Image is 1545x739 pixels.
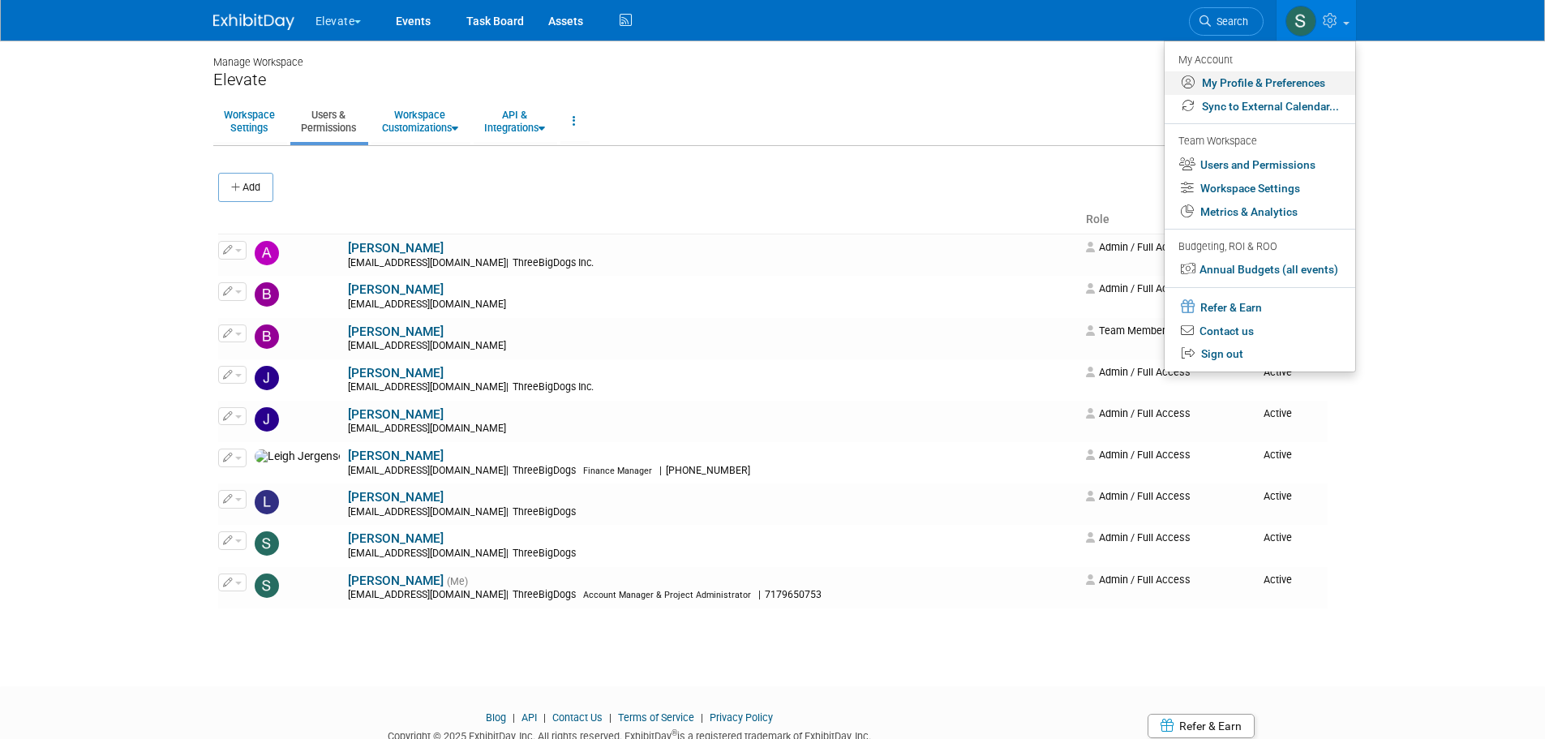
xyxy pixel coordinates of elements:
div: [EMAIL_ADDRESS][DOMAIN_NAME] [348,548,1075,561]
a: [PERSON_NAME] [348,407,444,422]
a: [PERSON_NAME] [348,241,444,256]
span: | [506,548,509,559]
span: | [506,465,509,476]
span: ThreeBigDogs Inc. [509,381,599,393]
a: [PERSON_NAME] [348,449,444,463]
a: Metrics & Analytics [1165,200,1355,224]
a: WorkspaceCustomizations [371,101,469,141]
span: Admin / Full Access [1086,407,1191,419]
span: Admin / Full Access [1086,282,1191,294]
span: | [506,506,509,518]
span: Admin / Full Access [1086,241,1191,253]
img: Sam Murphy [255,531,279,556]
div: [EMAIL_ADDRESS][DOMAIN_NAME] [348,381,1075,394]
div: [EMAIL_ADDRESS][DOMAIN_NAME] [348,423,1075,436]
a: API &Integrations [474,101,556,141]
div: Budgeting, ROI & ROO [1178,238,1339,256]
span: | [506,381,509,393]
span: Active [1264,490,1292,502]
div: [EMAIL_ADDRESS][DOMAIN_NAME] [348,340,1075,353]
a: [PERSON_NAME] [348,366,444,380]
span: Active [1264,531,1292,544]
span: (Me) [447,576,468,587]
span: ThreeBigDogs [509,589,581,600]
img: Brittany Hagan [255,324,279,349]
img: ExhibitDay [213,14,294,30]
a: [PERSON_NAME] [348,282,444,297]
div: Team Workspace [1178,133,1339,151]
a: Users and Permissions [1165,153,1355,177]
span: | [509,711,519,724]
a: [PERSON_NAME] [348,324,444,339]
span: Admin / Full Access [1086,574,1191,586]
span: | [697,711,707,724]
div: [EMAIL_ADDRESS][DOMAIN_NAME] [348,257,1075,270]
span: Active [1264,574,1292,586]
a: [PERSON_NAME] [348,574,444,588]
a: Blog [486,711,506,724]
span: | [506,257,509,269]
div: [EMAIL_ADDRESS][DOMAIN_NAME] [348,299,1075,311]
span: | [506,589,509,600]
span: [PHONE_NUMBER] [662,465,755,476]
a: [PERSON_NAME] [348,531,444,546]
img: Samantha Meyers [1285,6,1316,37]
a: API [521,711,537,724]
img: John Pennabaker [255,366,279,390]
img: Leigh Jergensen [255,449,340,464]
span: 7179650753 [761,589,826,600]
span: | [758,589,761,600]
span: | [605,711,616,724]
span: | [539,711,550,724]
th: Role [1079,206,1257,234]
img: Samantha Meyers [255,574,279,598]
img: Bria O'Neal [255,282,279,307]
a: Terms of Service [618,711,694,724]
span: Admin / Full Access [1086,366,1191,378]
span: Admin / Full Access [1086,449,1191,461]
a: Privacy Policy [710,711,773,724]
span: Search [1211,15,1248,28]
a: [PERSON_NAME] [348,490,444,505]
div: [EMAIL_ADDRESS][DOMAIN_NAME] [348,465,1075,478]
span: ThreeBigDogs Inc. [509,257,599,269]
a: Refer & Earn [1148,714,1255,738]
sup: ® [672,728,677,737]
span: Team Member [1086,324,1165,337]
a: Search [1189,7,1264,36]
a: Contact us [1165,320,1355,343]
div: [EMAIL_ADDRESS][DOMAIN_NAME] [348,506,1075,519]
button: Add [218,173,273,202]
a: Users &Permissions [290,101,367,141]
span: Finance Manager [583,466,652,476]
span: Admin / Full Access [1086,531,1191,544]
div: Manage Workspace [213,41,1333,70]
div: My Account [1178,49,1339,69]
span: | [659,465,662,476]
img: Lori Stewart [255,490,279,514]
img: Justin Newborn [255,407,279,432]
span: Active [1264,449,1292,461]
a: Sync to External Calendar... [1165,95,1355,118]
span: Active [1264,407,1292,419]
span: Account Manager & Project Administrator [583,590,751,600]
span: ThreeBigDogs [509,465,581,476]
a: Refer & Earn [1165,294,1355,320]
a: Sign out [1165,342,1355,366]
span: ThreeBigDogs [509,506,581,518]
a: My Profile & Preferences [1165,71,1355,95]
span: ThreeBigDogs [509,548,581,559]
img: Art Stewart [255,241,279,265]
div: Elevate [213,70,1333,90]
a: Workspace Settings [1165,177,1355,200]
a: Annual Budgets (all events) [1165,258,1355,281]
div: [EMAIL_ADDRESS][DOMAIN_NAME] [348,589,1075,602]
a: WorkspaceSettings [213,101,285,141]
span: Active [1264,366,1292,378]
span: Admin / Full Access [1086,490,1191,502]
a: Contact Us [552,711,603,724]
